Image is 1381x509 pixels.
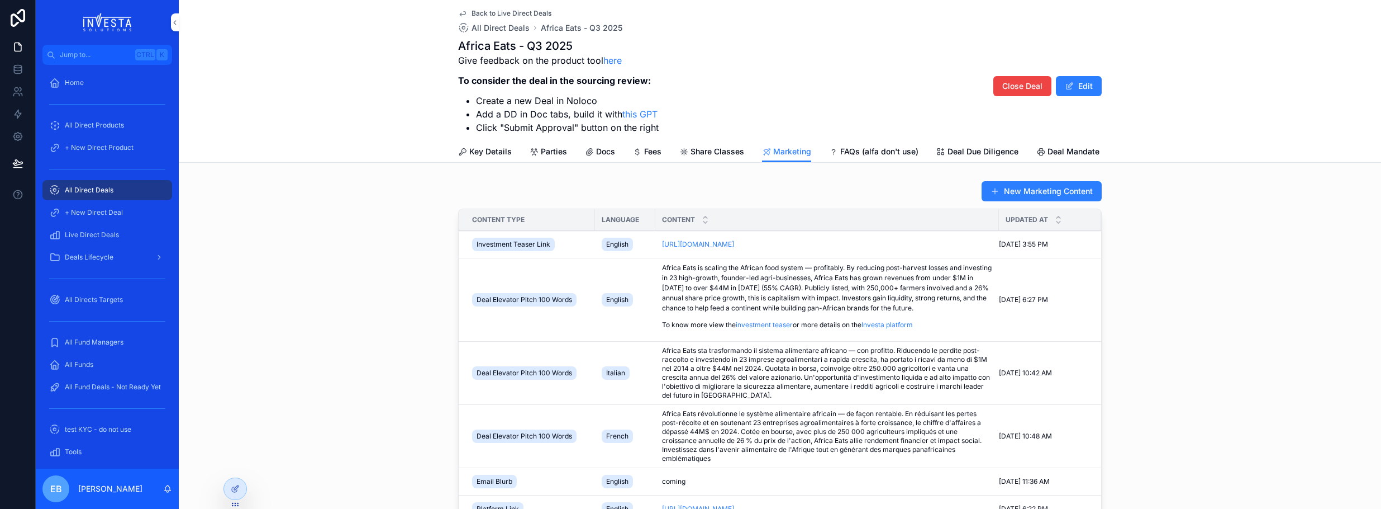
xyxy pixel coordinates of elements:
a: Africa Eats - Q3 2025 [541,22,622,34]
span: Parties [541,146,567,157]
a: Email Blurb [472,473,588,491]
a: Italian [602,364,649,382]
a: [DATE] 6:27 PM [999,295,1088,304]
a: Africa Eats sta trasformando il sistema alimentare africano — con profitto. Riducendo le perdite ... [662,346,992,400]
li: Create a new Deal in Noloco [476,94,659,107]
a: FAQs (alfa don't use) [829,142,918,164]
a: Live Direct Deals [42,225,172,245]
a: investment teaser [736,321,793,329]
span: Jump to... [60,50,131,59]
a: Marketing [762,142,811,163]
a: English [602,291,649,309]
a: Africa Eats is scaling the African food system — profitably. By reducing post-harvest losses and ... [662,263,992,337]
a: Deals Lifecycle [42,247,172,267]
a: Deal Elevator Pitch 100 Words [472,291,588,309]
span: Deal Elevator Pitch 100 Words [477,432,572,441]
a: All Direct Deals [42,180,172,200]
a: [DATE] 11:36 AM [999,477,1088,486]
span: + New Direct Product [65,143,134,152]
span: All Direct Products [65,121,124,130]
div: scrollable content [36,65,179,469]
span: [DATE] 3:55 PM [999,240,1048,249]
span: coming [662,477,685,486]
a: All Fund Deals - Not Ready Yet [42,377,172,397]
span: Fees [644,146,661,157]
span: French [606,432,628,441]
p: To know more view the or more details on the [662,320,992,330]
span: All Fund Managers [65,338,123,347]
a: Deal Mandate ( (alfa don't use)) [1036,142,1166,164]
span: Deal Elevator Pitch 100 Words [477,295,572,304]
span: Africa Eats révolutionne le système alimentaire africain — de façon rentable. En réduisant les pe... [662,409,983,463]
span: Live Direct Deals [65,230,119,239]
span: English [606,477,628,486]
span: Deal Mandate ( (alfa don't use)) [1047,146,1166,157]
strong: To consider the deal in the sourcing review: [458,75,651,86]
a: All Directs Targets [42,290,172,310]
a: this GPT [622,109,658,120]
a: Africa Eats révolutionne le système alimentaire africain — de façon rentable. En réduisant les pe... [662,409,992,463]
a: Docs [585,142,615,164]
span: Share Classes [690,146,744,157]
span: Close Deal [1002,81,1042,92]
span: Investment Teaser Link [477,240,550,249]
span: All Funds [65,360,93,369]
span: Italian [606,369,625,378]
span: test KYC - do not use [65,425,131,434]
a: English [602,235,649,253]
a: coming [662,477,992,486]
a: Home [42,73,172,93]
button: New Marketing Content [982,181,1102,201]
button: Close Deal [993,76,1051,96]
span: All Direct Deals [65,186,113,195]
a: + New Direct Deal [42,202,172,223]
p: [PERSON_NAME] [78,483,142,494]
span: [DATE] 10:42 AM [999,369,1052,378]
a: Deal Elevator Pitch 100 Words [472,427,588,445]
a: Investment Teaser Link [472,235,588,253]
a: Fees [633,142,661,164]
span: English [606,295,628,304]
button: Jump to...CtrlK [42,45,172,65]
span: Marketing [773,146,811,157]
a: Back to Live Direct Deals [458,9,551,18]
span: [DATE] 10:48 AM [999,432,1052,441]
a: Deal Due Diligence [936,142,1018,164]
a: [URL][DOMAIN_NAME] [662,240,734,248]
a: All Funds [42,355,172,375]
span: Back to Live Direct Deals [472,9,551,18]
span: FAQs (alfa don't use) [840,146,918,157]
a: Parties [530,142,567,164]
span: Docs [596,146,615,157]
span: Key Details [469,146,512,157]
span: Deal Elevator Pitch 100 Words [477,369,572,378]
span: Updated at [1006,215,1048,224]
span: [DATE] 6:27 PM [999,295,1048,304]
a: French [602,427,649,445]
span: Ctrl [135,49,155,60]
a: test KYC - do not use [42,420,172,440]
p: Give feedback on the product tool [458,54,659,67]
span: Africa Eats sta trasformando il sistema alimentare africano — con profitto. Riducendo le perdite ... [662,346,992,399]
a: [URL][DOMAIN_NAME] [662,240,992,249]
a: All Fund Managers [42,332,172,352]
a: here [603,55,622,66]
span: Content [662,215,695,224]
a: Deal Elevator Pitch 100 Words [472,364,588,382]
li: Add a DD in Doc tabs, build it with [476,107,659,121]
span: + New Direct Deal [65,208,123,217]
a: Tools [42,442,172,462]
span: EB [50,482,62,496]
a: [DATE] 10:42 AM [999,369,1088,378]
span: Email Blurb [477,477,512,486]
span: Tools [65,447,82,456]
img: App logo [83,13,132,31]
a: All Direct Deals [458,22,530,34]
a: + New Direct Product [42,138,172,158]
a: English [602,473,649,491]
a: Share Classes [679,142,744,164]
span: Language [602,215,639,224]
span: Home [65,78,84,87]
